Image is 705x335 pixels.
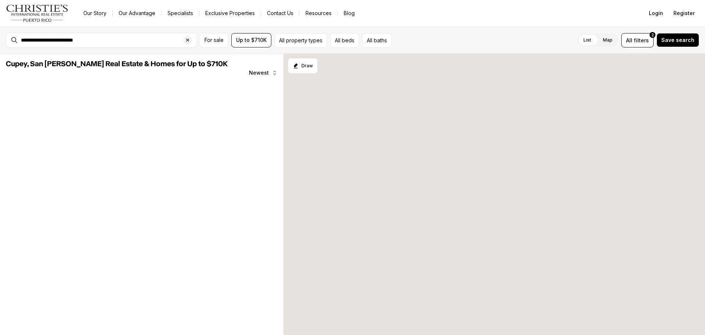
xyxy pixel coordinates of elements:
button: Newest [245,65,282,80]
button: All beds [330,33,359,47]
button: Up to $710K [231,33,271,47]
button: All baths [362,33,392,47]
a: Our Story [77,8,112,18]
span: For sale [205,37,224,43]
button: Contact Us [261,8,299,18]
span: Register [673,10,695,16]
a: Our Advantage [113,8,161,18]
span: All [626,36,632,44]
button: Allfilters2 [621,33,654,47]
span: Up to $710K [236,37,267,43]
button: Login [644,6,668,21]
button: Start drawing [288,58,318,74]
span: 2 [651,32,654,38]
img: logo [6,4,69,22]
label: Map [597,33,618,47]
button: All property types [274,33,327,47]
button: For sale [200,33,228,47]
a: Resources [300,8,337,18]
a: Exclusive Properties [199,8,261,18]
button: Register [669,6,699,21]
span: Save search [661,37,694,43]
button: Clear search input [183,33,196,47]
span: Login [649,10,663,16]
span: Cupey, San [PERSON_NAME] Real Estate & Homes for Up to $710K [6,60,228,68]
span: Newest [249,70,269,76]
a: Specialists [162,8,199,18]
a: Blog [338,8,361,18]
span: filters [634,36,649,44]
label: List [578,33,597,47]
button: Save search [657,33,699,47]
